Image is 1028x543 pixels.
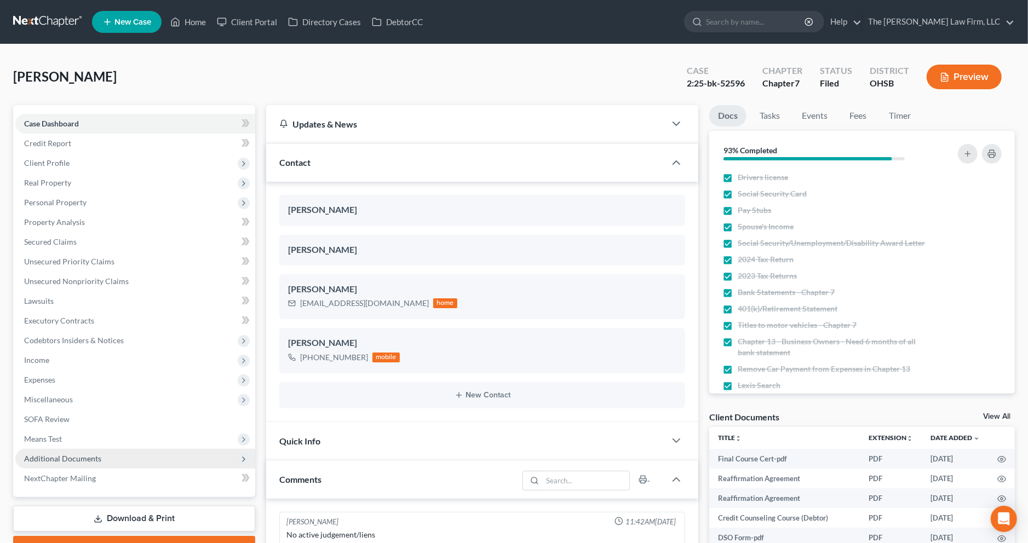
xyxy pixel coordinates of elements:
[283,12,366,32] a: Directory Cases
[738,172,788,183] span: Drivers license
[13,506,255,532] a: Download & Print
[687,77,745,90] div: 2:25-bk-52596
[820,77,852,90] div: Filed
[15,469,255,488] a: NextChapter Mailing
[825,12,862,32] a: Help
[709,105,746,126] a: Docs
[860,488,922,508] td: PDF
[718,434,742,442] a: Titleunfold_more
[288,337,676,350] div: [PERSON_NAME]
[922,449,989,469] td: [DATE]
[24,158,70,167] span: Client Profile
[15,212,255,232] a: Property Analysis
[906,435,913,442] i: unfold_more
[15,114,255,134] a: Case Dashboard
[738,188,807,199] span: Social Security Card
[931,434,980,442] a: Date Added expand_more
[870,65,909,77] div: District
[366,12,428,32] a: DebtorCC
[24,355,49,365] span: Income
[860,508,922,528] td: PDF
[279,118,652,130] div: Updates & News
[433,298,457,308] div: home
[738,254,794,265] span: 2024 Tax Return
[687,65,745,77] div: Case
[24,454,101,463] span: Additional Documents
[738,238,925,249] span: Social Security/Unemployment/Disability Award Letter
[738,287,835,298] span: Bank Statements - Chapter 7
[738,270,797,281] span: 2023 Tax Returns
[24,217,85,227] span: Property Analysis
[751,105,789,126] a: Tasks
[24,119,79,128] span: Case Dashboard
[922,488,989,508] td: [DATE]
[288,244,676,257] div: [PERSON_NAME]
[24,296,54,305] span: Lawsuits
[372,353,400,362] div: mobile
[114,18,151,26] span: New Case
[927,65,1002,89] button: Preview
[706,11,806,32] input: Search by name...
[165,12,211,32] a: Home
[543,471,630,490] input: Search...
[24,375,55,384] span: Expenses
[15,134,255,153] a: Credit Report
[860,449,922,469] td: PDF
[738,303,837,314] span: 401(k)/Retirement Statement
[870,77,909,90] div: OHSB
[863,12,1014,32] a: The [PERSON_NAME] Law Firm, LLC
[288,391,676,400] button: New Contact
[922,508,989,528] td: [DATE]
[24,336,124,345] span: Codebtors Insiders & Notices
[15,409,255,429] a: SOFA Review
[286,517,338,527] div: [PERSON_NAME]
[880,105,920,126] a: Timer
[288,283,676,296] div: [PERSON_NAME]
[922,469,989,488] td: [DATE]
[709,469,860,488] td: Reaffirmation Agreement
[793,105,836,126] a: Events
[738,363,910,374] span: Remove Car Payment from Expenses in Chapter 13
[820,65,852,77] div: Status
[211,12,283,32] a: Client Portal
[24,237,77,246] span: Secured Claims
[738,221,794,232] span: Spouse's Income
[625,517,676,527] span: 11:42AM[DATE]
[24,198,87,207] span: Personal Property
[24,473,96,483] span: NextChapter Mailing
[973,435,980,442] i: expand_more
[24,395,73,404] span: Miscellaneous
[738,336,929,358] span: Chapter 13 - Business Owners - Need 6 months of all bank statement
[300,352,368,363] div: [PHONE_NUMBER]
[24,138,71,148] span: Credit Report
[795,78,800,88] span: 7
[300,298,429,309] div: [EMAIL_ADDRESS][DOMAIN_NAME]
[24,257,114,266] span: Unsecured Priority Claims
[709,508,860,528] td: Credit Counseling Course (Debtor)
[983,413,1010,420] a: View All
[709,449,860,469] td: Final Course Cert-pdf
[869,434,913,442] a: Extensionunfold_more
[709,488,860,508] td: Reaffirmation Agreement
[15,311,255,331] a: Executory Contracts
[738,320,857,331] span: Titles to motor vehicles - Chapter 7
[991,506,1017,532] div: Open Intercom Messenger
[738,380,780,391] span: Lexis Search
[762,65,802,77] div: Chapter
[860,469,922,488] td: PDF
[24,414,70,424] span: SOFA Review
[15,291,255,311] a: Lawsuits
[24,276,129,286] span: Unsecured Nonpriority Claims
[762,77,802,90] div: Chapter
[13,68,117,84] span: [PERSON_NAME]
[15,271,255,291] a: Unsecured Nonpriority Claims
[735,435,742,442] i: unfold_more
[24,178,71,187] span: Real Property
[279,436,320,446] span: Quick Info
[24,316,94,325] span: Executory Contracts
[286,529,678,540] div: No active judgement/liens
[288,204,676,217] div: [PERSON_NAME]
[15,232,255,252] a: Secured Claims
[279,474,321,484] span: Comments
[279,157,311,167] span: Contact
